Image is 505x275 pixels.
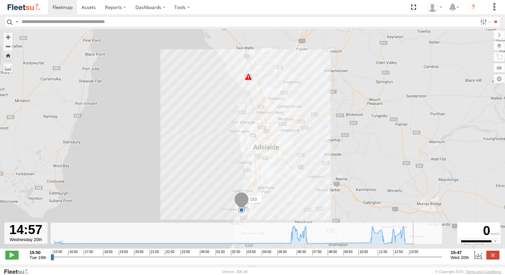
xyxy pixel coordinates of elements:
[3,63,13,73] label: Measure
[343,250,353,255] span: 09:50
[468,2,479,13] i: ?
[247,250,256,255] span: 03:50
[53,250,62,255] span: 15:50
[378,250,387,255] span: 11:50
[277,250,287,255] span: 05:50
[84,250,93,255] span: 17:50
[119,250,128,255] span: 19:50
[216,250,225,255] span: 01:50
[3,42,13,51] button: Zoom out
[200,250,209,255] span: 00:50
[478,17,492,27] label: Search Filter Options
[297,250,306,255] span: 06:50
[30,250,47,255] strong: 15:50
[222,270,248,274] div: Version: 306.00
[435,270,501,274] div: © Copyright 2025 -
[394,250,403,255] span: 12:50
[3,51,13,60] button: Zoom Home
[103,250,112,255] span: 18:50
[451,250,469,255] strong: 15:47
[328,250,337,255] span: 08:50
[458,223,500,238] div: 0
[3,33,13,42] button: Zoom in
[494,74,505,84] label: Map Settings
[30,255,47,260] span: Tue 19th Aug 2025
[262,250,271,255] span: 04:50
[466,270,501,274] a: Terms and Conditions
[7,3,41,12] img: fleetsu-logo-horizontal.svg
[4,268,34,275] a: Visit our Website
[181,250,190,255] span: 23:50
[134,250,143,255] span: 20:50
[5,251,19,259] label: Play/Stop
[359,250,368,255] span: 10:50
[312,250,322,255] span: 07:50
[231,250,240,255] span: 02:50
[68,250,78,255] span: 16:50
[14,17,19,27] label: Search Query
[451,255,469,260] span: Wed 20th Aug 2025
[165,250,174,255] span: 22:50
[150,250,159,255] span: 21:50
[425,2,444,12] div: Kellie Roberts
[409,250,419,255] span: 13:50
[486,251,500,259] label: Close
[250,197,257,202] span: 153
